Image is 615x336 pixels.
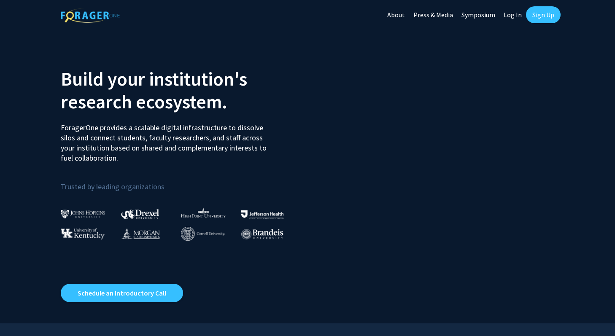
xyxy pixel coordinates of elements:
img: Johns Hopkins University [61,210,105,218]
h2: Build your institution's research ecosystem. [61,67,301,113]
img: High Point University [181,207,226,218]
img: Brandeis University [241,229,283,239]
img: Cornell University [181,227,225,241]
img: ForagerOne Logo [61,8,120,23]
img: University of Kentucky [61,228,105,239]
img: Thomas Jefferson University [241,210,283,218]
img: Morgan State University [121,228,160,239]
img: Drexel University [121,209,159,219]
a: Sign Up [526,6,561,23]
a: Opens in a new tab [61,284,183,302]
p: ForagerOne provides a scalable digital infrastructure to dissolve silos and connect students, fac... [61,116,272,163]
p: Trusted by leading organizations [61,170,301,193]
